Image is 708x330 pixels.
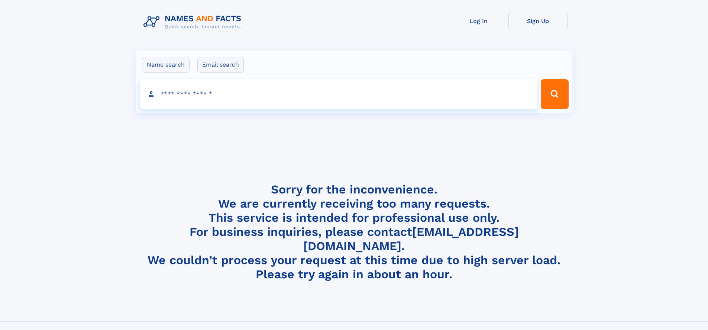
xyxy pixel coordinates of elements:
[140,12,248,32] img: Logo Names and Facts
[541,79,568,109] button: Search Button
[449,12,508,30] a: Log In
[197,57,244,73] label: Email search
[508,12,568,30] a: Sign Up
[303,225,519,253] a: [EMAIL_ADDRESS][DOMAIN_NAME]
[142,57,190,73] label: Name search
[140,182,568,282] h4: Sorry for the inconvenience. We are currently receiving too many requests. This service is intend...
[140,79,538,109] input: search input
